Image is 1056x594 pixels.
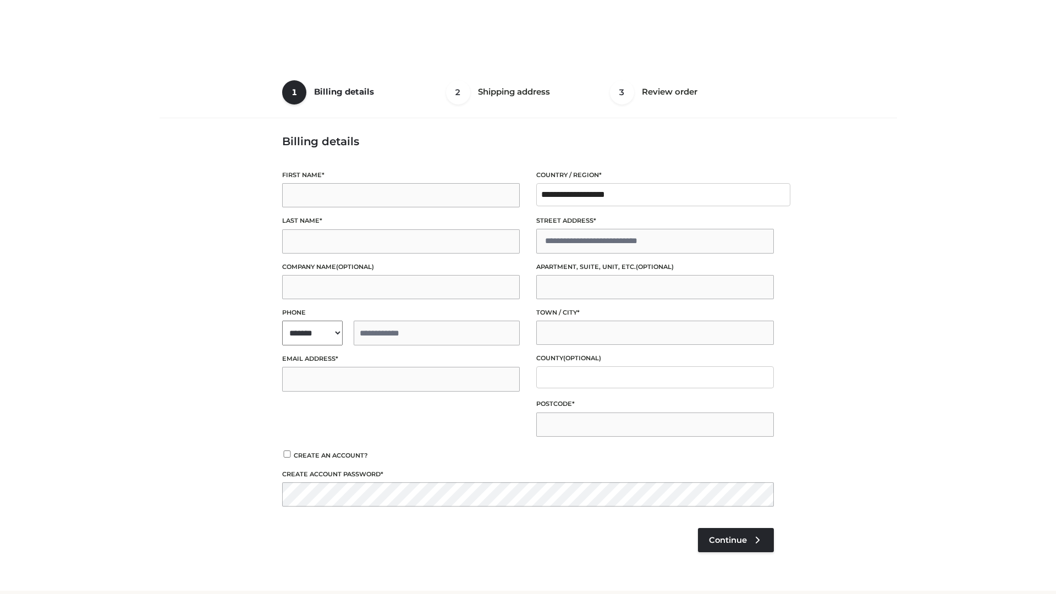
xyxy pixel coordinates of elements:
label: Phone [282,307,520,318]
span: Create an account? [294,452,368,459]
span: Continue [709,535,747,545]
label: County [536,353,774,364]
a: Continue [698,528,774,552]
span: 2 [446,80,470,105]
span: Billing details [314,86,374,97]
label: Town / City [536,307,774,318]
label: Email address [282,354,520,364]
span: 1 [282,80,306,105]
label: Postcode [536,399,774,409]
span: (optional) [636,263,674,271]
label: Create account password [282,469,774,480]
label: Country / Region [536,170,774,180]
label: Street address [536,216,774,226]
span: Review order [642,86,697,97]
label: Apartment, suite, unit, etc. [536,262,774,272]
label: Company name [282,262,520,272]
span: (optional) [336,263,374,271]
label: First name [282,170,520,180]
span: 3 [610,80,634,105]
span: Shipping address [478,86,550,97]
span: (optional) [563,354,601,362]
input: Create an account? [282,450,292,458]
h3: Billing details [282,135,774,148]
label: Last name [282,216,520,226]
